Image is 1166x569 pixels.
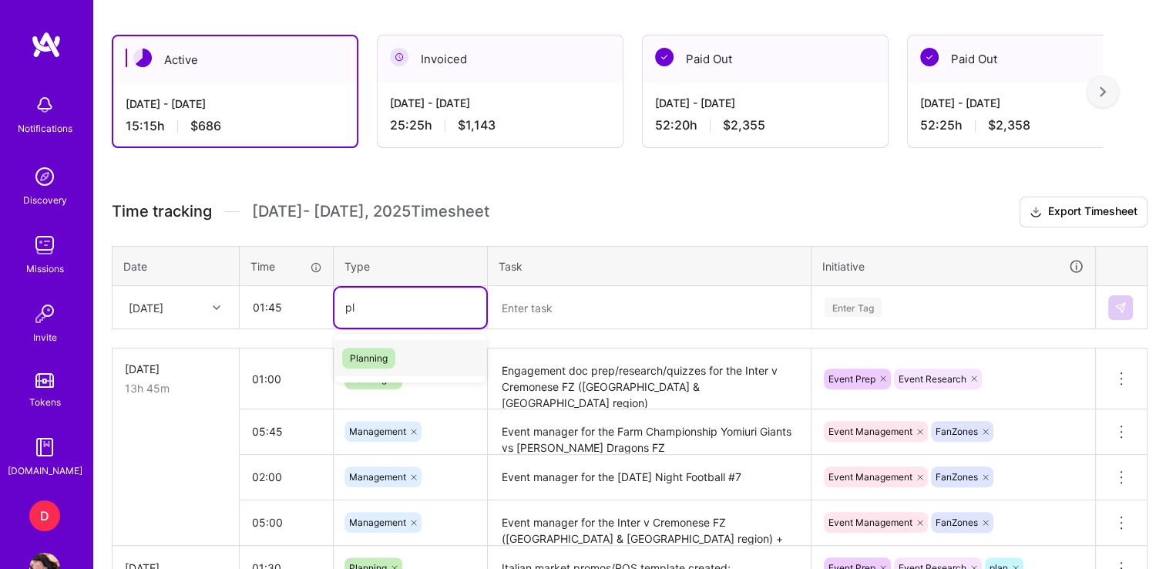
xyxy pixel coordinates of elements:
img: Submit [1114,301,1127,314]
span: $2,355 [723,117,765,133]
input: HH:MM [240,287,332,328]
div: Invoiced [378,35,623,82]
span: FanZones [936,471,978,483]
span: $686 [190,118,221,134]
div: Initiative [822,258,1084,275]
div: Paid Out [643,35,888,82]
img: bell [29,89,60,120]
span: Event Management [828,426,912,437]
i: icon Download [1030,204,1042,221]
img: right [1100,86,1106,97]
span: Event Prep [828,373,875,385]
img: Active [133,49,152,67]
div: [DATE] [129,299,163,315]
div: [DOMAIN_NAME] [8,463,82,479]
button: Export Timesheet [1020,197,1148,227]
div: [DATE] - [DATE] [920,95,1141,111]
input: HH:MM [240,359,333,399]
img: discovery [29,161,60,192]
textarea: Event manager for the Inter v Cremonese FZ ([GEOGRAPHIC_DATA] & [GEOGRAPHIC_DATA] region) + post-... [489,502,809,544]
div: 52:25 h [920,117,1141,133]
i: icon Chevron [213,304,220,311]
div: 25:25 h [390,117,610,133]
span: $2,358 [988,117,1030,133]
span: $1,143 [458,117,496,133]
div: Discovery [23,192,67,208]
span: Management [349,471,406,483]
span: Planning [349,373,387,385]
th: Date [113,246,240,286]
input: HH:MM [240,456,333,497]
span: FanZones [936,517,978,528]
img: tokens [35,373,54,388]
th: Type [334,246,488,286]
a: D [25,500,64,531]
img: Invoiced [390,48,408,66]
div: [DATE] - [DATE] [655,95,875,111]
div: Notifications [18,120,72,136]
span: Management [349,517,406,528]
div: Paid Out [908,35,1153,82]
img: Paid Out [655,48,674,66]
div: Enter Tag [825,295,882,319]
div: Invite [33,329,57,345]
img: Invite [29,298,60,329]
span: Time tracking [112,202,212,221]
textarea: Engagement doc prep/research/quizzes for the Inter v Cremonese FZ ([GEOGRAPHIC_DATA] & [GEOGRAPHI... [489,350,809,408]
div: [DATE] - [DATE] [390,95,610,111]
span: Event Management [828,471,912,483]
div: 15:15 h [126,118,344,134]
span: Planning [342,348,395,369]
input: HH:MM [240,502,333,543]
div: Missions [26,261,64,277]
span: Event Management [828,517,912,528]
textarea: Event manager for the [DATE] Night Football #7 [489,456,809,499]
img: guide book [29,432,60,463]
input: HH:MM [240,411,333,452]
span: FanZones [936,426,978,437]
th: Task [488,246,811,286]
img: logo [31,31,62,59]
span: Management [349,426,406,437]
img: Paid Out [920,48,939,66]
div: Active [113,36,357,83]
div: 52:20 h [655,117,875,133]
span: [DATE] - [DATE] , 2025 Timesheet [252,202,489,221]
div: Time [250,258,322,274]
img: teamwork [29,230,60,261]
textarea: Event manager for the Farm Championship Yomiuri Giants vs [PERSON_NAME] Dragons FZ [489,411,809,453]
div: 13h 45m [125,380,227,396]
div: D [29,500,60,531]
span: Event Research [899,373,966,385]
div: [DATE] [125,361,227,377]
div: Tokens [29,394,61,410]
div: [DATE] - [DATE] [126,96,344,112]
